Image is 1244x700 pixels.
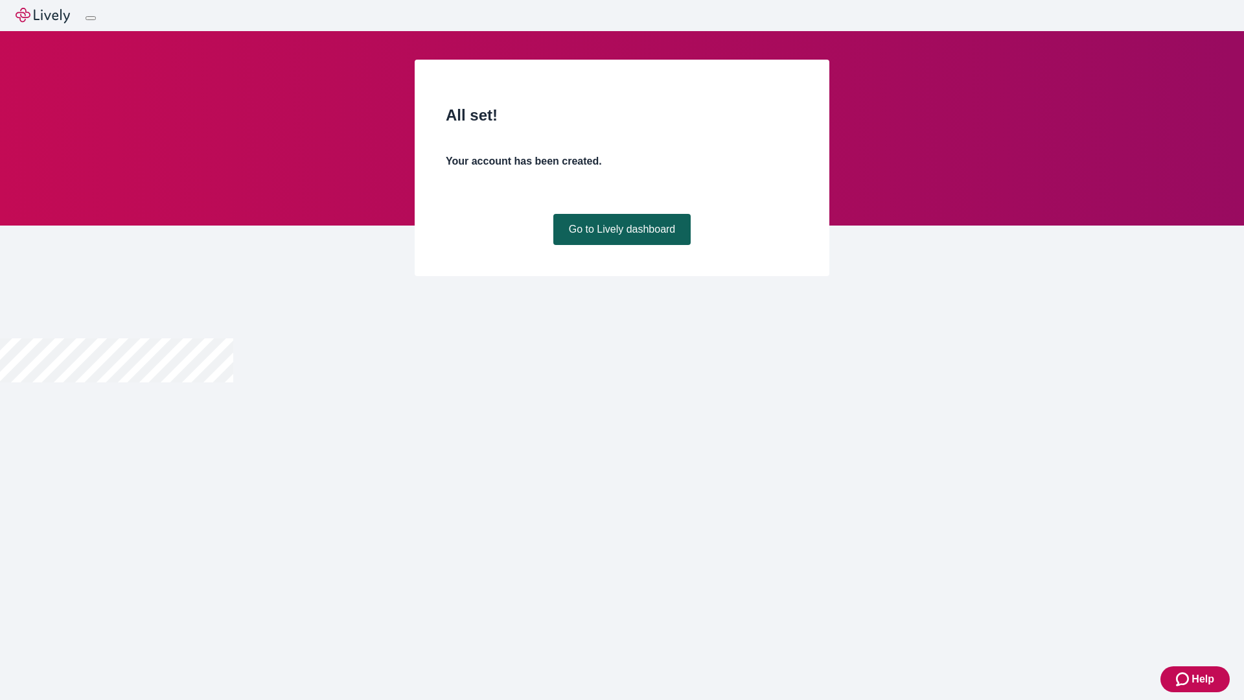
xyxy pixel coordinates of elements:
svg: Zendesk support icon [1176,671,1192,687]
span: Help [1192,671,1214,687]
img: Lively [16,8,70,23]
h2: All set! [446,104,798,127]
button: Log out [86,16,96,20]
h4: Your account has been created. [446,154,798,169]
a: Go to Lively dashboard [553,214,691,245]
button: Zendesk support iconHelp [1160,666,1230,692]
